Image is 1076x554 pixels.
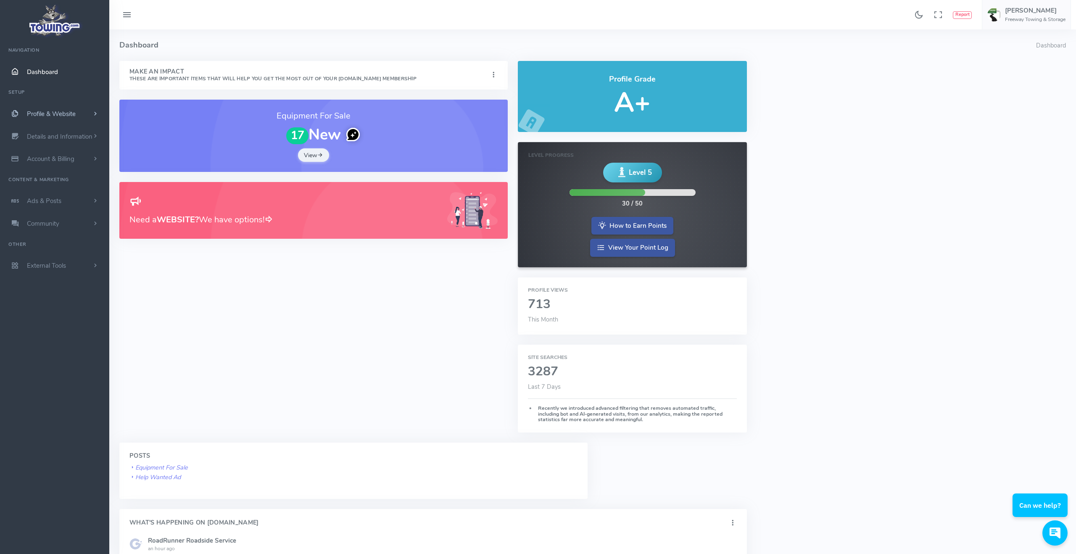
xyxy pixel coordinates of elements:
span: Details and Information [27,132,92,141]
h3: Need a We have options! [129,213,437,226]
li: Dashboard [1036,41,1066,50]
h5: RoadRunner Roadside Service [148,537,737,544]
h5: [PERSON_NAME] [1005,7,1065,14]
h4: Make An Impact [129,69,417,82]
span: Dashboard [27,68,58,76]
h6: Freeway Towing & Storage [1005,17,1065,22]
a: View Your Point Log [590,239,675,257]
h3: Equipment For Sale [129,110,498,122]
a: How to Earn Points [591,217,673,235]
span: Account & Billing [27,155,74,163]
span: Ads & Posts [27,197,61,205]
img: Generic placeholder image [129,537,143,551]
span: Last 7 Days [528,383,561,391]
a: View [298,148,329,162]
h2: 3287 [528,365,737,379]
h1: New [129,127,498,144]
small: an hour ago [148,545,175,552]
img: user-image [987,8,1001,21]
span: External Tools [27,261,66,270]
div: 30 / 50 [622,199,643,208]
h5: A+ [528,88,737,118]
b: WEBSITE? [157,214,199,225]
a: Equipment For Sale [129,463,188,472]
span: Level 5 [629,167,652,178]
h4: Profile Grade [528,75,737,84]
h6: Recently we introduced advanced filtering that removes automated traffic, including bot and AI-ge... [528,406,737,422]
img: logo [26,3,83,38]
h4: What's Happening On [DOMAIN_NAME] [129,520,259,526]
span: Community [27,219,59,228]
h2: 713 [528,298,737,311]
span: This Month [528,315,558,324]
h6: Profile Views [528,288,737,293]
h6: Level Progress [528,153,736,158]
img: Generic placeholder image [447,192,498,229]
span: Profile & Website [27,110,76,118]
h4: Posts [129,453,578,459]
span: 17 [286,127,309,145]
a: Help Wanted Ad [129,473,181,481]
h4: Dashboard [119,29,1036,61]
button: Report [953,11,972,19]
h6: Site Searches [528,355,737,360]
iframe: Conversations [1002,470,1076,554]
small: These are important items that will help you get the most out of your [DOMAIN_NAME] Membership [129,75,417,82]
